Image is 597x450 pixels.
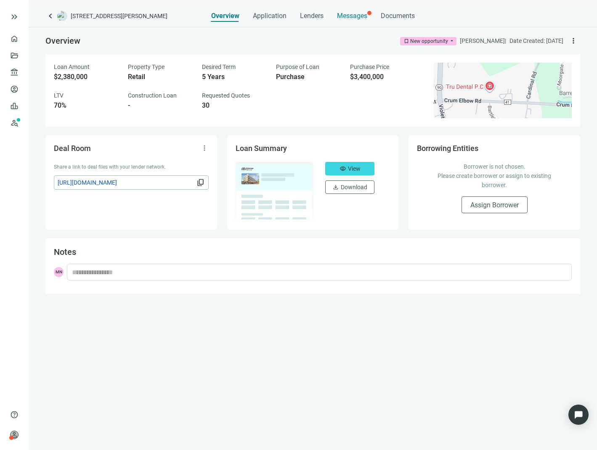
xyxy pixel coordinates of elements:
span: download [332,184,339,191]
p: Borrower is not chosen. [425,162,563,171]
div: 30 [202,101,266,110]
button: more_vert [198,141,211,155]
span: visibility [340,165,346,172]
span: Lenders [300,12,324,20]
div: Purchase [276,73,340,81]
span: Purpose of Loan [276,64,319,70]
a: keyboard_arrow_left [45,11,56,21]
span: LTV [54,92,64,99]
span: Overview [211,12,239,20]
span: Borrowing Entities [417,144,478,153]
span: more_vert [569,37,578,45]
span: content_copy [196,178,205,187]
button: downloadDownload [325,180,374,194]
span: Property Type [128,64,165,70]
div: Retail [128,73,192,81]
span: [STREET_ADDRESS][PERSON_NAME] [71,12,167,20]
span: Application [253,12,287,20]
span: View [348,165,361,172]
span: Loan Amount [54,64,90,70]
div: 70% [54,101,118,110]
img: deal-logo [57,11,67,21]
span: Messages [337,12,367,20]
div: Date Created: [DATE] [509,36,563,45]
button: visibilityView [325,162,374,175]
p: Please create borrower or assign to existing borrower. [425,171,563,190]
span: Deal Room [54,144,91,153]
span: account_balance [10,68,16,77]
div: Open Intercom Messenger [568,405,589,425]
div: New opportunity [410,37,448,45]
span: Documents [381,12,415,20]
img: dealOverviewImg [233,159,316,222]
span: help [10,410,19,419]
span: Desired Term [202,64,236,70]
span: Construction Loan [128,92,177,99]
span: bookmark [403,38,409,44]
span: Assign Borrower [470,201,519,209]
button: Assign Borrower [462,196,528,213]
span: more_vert [200,144,209,152]
span: Requested Quotes [202,92,250,99]
div: 5 Years [202,73,266,81]
div: $3,400,000 [350,73,414,81]
span: [URL][DOMAIN_NAME] [58,178,195,187]
span: Purchase Price [350,64,389,70]
button: more_vert [567,34,580,48]
div: - [128,101,192,110]
div: $2,380,000 [54,73,118,81]
span: Share a link to deal files with your lender network. [54,164,166,170]
span: Overview [45,36,80,46]
div: [PERSON_NAME] | [460,36,506,45]
span: Notes [54,247,76,257]
span: MN [54,267,64,277]
span: Download [341,184,367,191]
span: Loan Summary [236,144,287,153]
span: person [10,431,19,439]
button: keyboard_double_arrow_right [9,12,19,22]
